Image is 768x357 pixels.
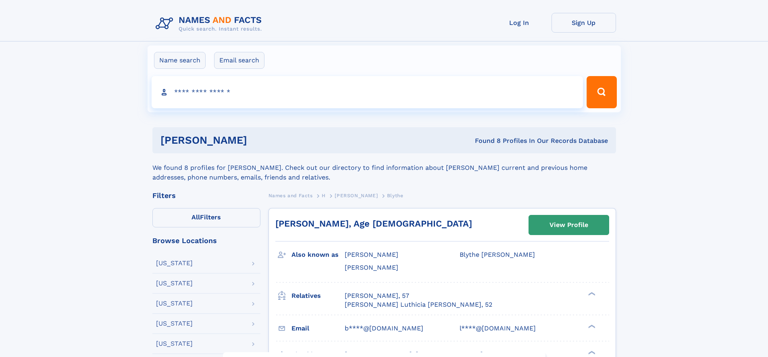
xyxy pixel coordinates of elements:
[156,260,193,266] div: [US_STATE]
[460,251,535,258] span: Blythe [PERSON_NAME]
[322,190,326,200] a: H
[152,237,260,244] div: Browse Locations
[586,324,596,329] div: ❯
[152,13,268,35] img: Logo Names and Facts
[552,13,616,33] a: Sign Up
[275,219,472,229] a: [PERSON_NAME], Age [DEMOGRAPHIC_DATA]
[549,216,588,234] div: View Profile
[587,76,616,108] button: Search Button
[529,215,609,235] a: View Profile
[156,280,193,287] div: [US_STATE]
[345,251,398,258] span: [PERSON_NAME]
[268,190,313,200] a: Names and Facts
[154,52,206,69] label: Name search
[291,322,345,335] h3: Email
[335,193,378,198] span: [PERSON_NAME]
[345,264,398,271] span: [PERSON_NAME]
[361,136,608,145] div: Found 8 Profiles In Our Records Database
[291,248,345,262] h3: Also known as
[191,213,200,221] span: All
[152,153,616,182] div: We found 8 profiles for [PERSON_NAME]. Check out our directory to find information about [PERSON_...
[345,300,492,309] a: [PERSON_NAME] Luthicia [PERSON_NAME], 52
[156,300,193,307] div: [US_STATE]
[487,13,552,33] a: Log In
[586,350,596,355] div: ❯
[152,208,260,227] label: Filters
[387,193,404,198] span: Blythe
[156,340,193,347] div: [US_STATE]
[160,135,361,145] h1: [PERSON_NAME]
[156,320,193,327] div: [US_STATE]
[335,190,378,200] a: [PERSON_NAME]
[291,289,345,303] h3: Relatives
[152,76,583,108] input: search input
[345,291,409,300] a: [PERSON_NAME], 57
[214,52,264,69] label: Email search
[322,193,326,198] span: H
[152,192,260,199] div: Filters
[586,291,596,296] div: ❯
